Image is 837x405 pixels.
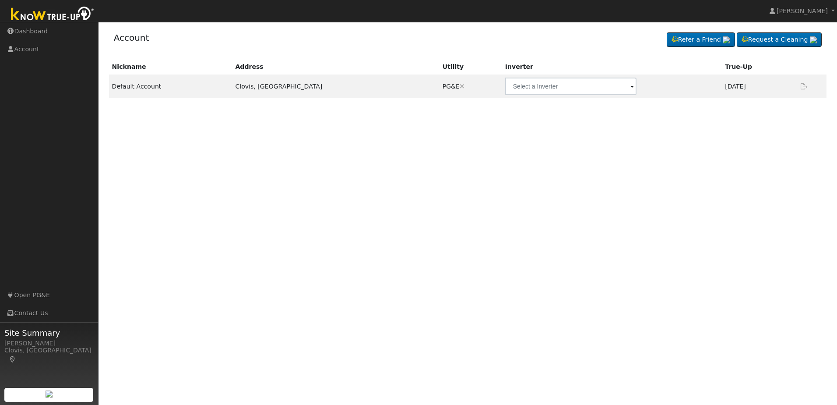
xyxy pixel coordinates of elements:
[460,83,464,90] a: Disconnect
[737,32,822,47] a: Request a Cleaning
[799,83,809,90] a: Export Interval Data
[723,36,730,43] img: retrieve
[440,75,502,98] td: PG&E
[667,32,735,47] a: Refer a Friend
[232,75,439,98] td: Clovis, [GEOGRAPHIC_DATA]
[9,356,17,363] a: Map
[725,62,793,71] div: True-Up
[722,75,796,98] td: [DATE]
[46,391,53,398] img: retrieve
[109,75,232,98] td: Default Account
[4,346,94,364] div: Clovis, [GEOGRAPHIC_DATA]
[112,62,229,71] div: Nickname
[4,339,94,348] div: [PERSON_NAME]
[810,36,817,43] img: retrieve
[4,327,94,339] span: Site Summary
[505,78,637,95] input: Select a Inverter
[777,7,828,14] span: [PERSON_NAME]
[443,62,499,71] div: Utility
[114,32,149,43] a: Account
[7,5,98,25] img: Know True-Up
[235,62,436,71] div: Address
[505,62,719,71] div: Inverter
